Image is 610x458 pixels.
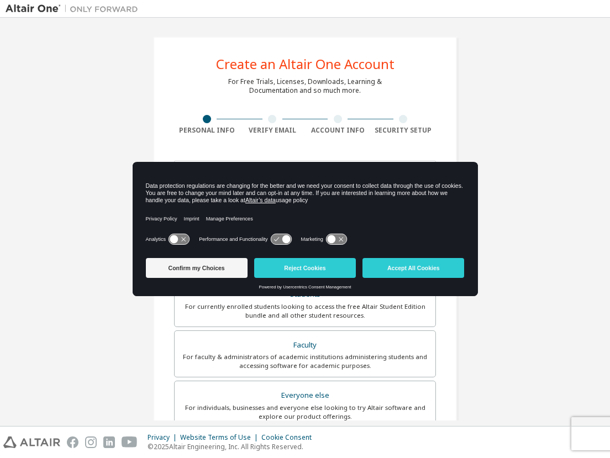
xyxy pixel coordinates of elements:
[305,126,371,135] div: Account Info
[174,126,240,135] div: Personal Info
[181,338,429,353] div: Faculty
[181,403,429,421] div: For individuals, businesses and everyone else looking to try Altair software and explore our prod...
[180,433,261,442] div: Website Terms of Use
[261,433,318,442] div: Cookie Consent
[181,302,429,320] div: For currently enrolled students looking to access the free Altair Student Edition bundle and all ...
[216,57,395,71] div: Create an Altair One Account
[122,436,138,448] img: youtube.svg
[181,352,429,370] div: For faculty & administrators of academic institutions administering students and accessing softwa...
[228,77,382,95] div: For Free Trials, Licenses, Downloads, Learning & Documentation and so much more.
[67,436,78,448] img: facebook.svg
[85,436,97,448] img: instagram.svg
[240,126,306,135] div: Verify Email
[371,126,437,135] div: Security Setup
[103,436,115,448] img: linkedin.svg
[3,436,60,448] img: altair_logo.svg
[148,433,180,442] div: Privacy
[148,442,318,451] p: © 2025 Altair Engineering, Inc. All Rights Reserved.
[181,388,429,403] div: Everyone else
[6,3,144,14] img: Altair One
